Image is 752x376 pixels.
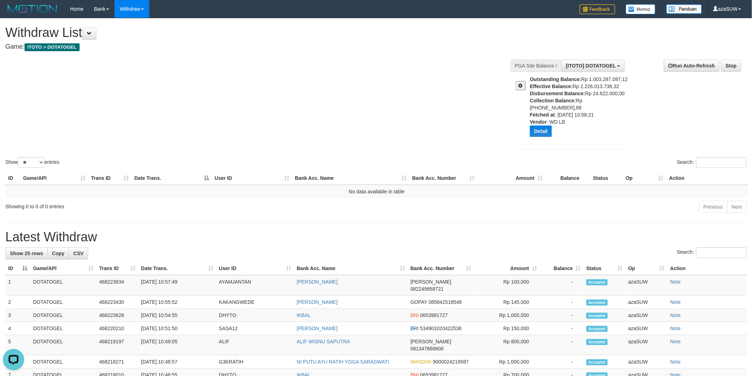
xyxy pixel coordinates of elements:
b: Fetched at [530,112,555,118]
td: 4 [5,322,30,335]
a: [PERSON_NAME] [297,299,338,305]
a: [PERSON_NAME] [297,279,338,285]
b: Effective Balance: [530,84,573,89]
span: Copy 085842518548 to clipboard [429,299,462,305]
a: Stop [721,60,741,72]
td: [DATE] 10:48:57 [138,355,216,369]
td: Rp 1,000,000 [474,355,540,369]
td: azaSUW [625,309,667,322]
td: azaSUW [625,355,667,369]
span: [ITOTO] DOTATOGEL [566,63,616,69]
td: 3 [5,309,30,322]
td: DOTATOGEL [30,335,96,355]
td: Rp 1,000,000 [474,309,540,322]
span: Accepted [586,326,608,332]
td: Rp 145,000 [474,296,540,309]
td: - [540,309,584,322]
b: Outstanding Balance: [530,76,581,82]
th: Trans ID: activate to sort column ascending [88,172,131,185]
span: Copy [52,251,64,256]
td: azaSUW [625,296,667,309]
h1: Latest Withdraw [5,230,747,244]
a: IKBAL [297,312,311,318]
span: BRI [410,326,419,331]
b: Collection Balance: [530,98,576,103]
span: [PERSON_NAME] [410,339,451,344]
span: GOPAY [410,299,427,305]
td: DOTATOGEL [30,309,96,322]
a: Note [670,279,681,285]
td: - [540,296,584,309]
td: - [540,275,584,296]
td: azaSUW [625,275,667,296]
td: 468223430 [96,296,138,309]
th: Bank Acc. Number: activate to sort column ascending [409,172,477,185]
th: Status: activate to sort column ascending [584,262,625,275]
td: Rp 150,000 [474,322,540,335]
a: CSV [69,247,88,259]
th: Bank Acc. Name: activate to sort column ascending [292,172,409,185]
span: Accepted [586,279,608,285]
span: Accepted [586,300,608,306]
img: Button%20Memo.svg [626,4,656,14]
h4: Game: [5,43,494,50]
b: Vendor [530,119,547,125]
th: User ID: activate to sort column ascending [216,262,294,275]
th: Action [667,262,747,275]
th: Amount: activate to sort column ascending [474,262,540,275]
label: Show entries [5,157,59,168]
td: - [540,335,584,355]
td: DOTATOGEL [30,296,96,309]
a: Note [670,326,681,331]
td: DOTATOGEL [30,355,96,369]
td: [DATE] 10:57:49 [138,275,216,296]
span: Accepted [586,339,608,345]
span: Accepted [586,313,608,319]
span: ITOTO > DOTATOGEL [25,43,80,51]
td: DHYTO [216,309,294,322]
td: azaSUW [625,322,667,335]
a: Previous [699,201,727,213]
th: Action [666,172,748,185]
td: 468220210 [96,322,138,335]
th: ID: activate to sort column descending [5,262,30,275]
a: Note [670,339,681,344]
img: panduan.png [666,4,702,14]
th: Status [590,172,623,185]
th: User ID: activate to sort column ascending [212,172,292,185]
a: NI PUTU AYU RATIH YOGA SARASWATI [297,359,389,365]
td: [DATE] 10:55:52 [138,296,216,309]
td: [DATE] 10:49:05 [138,335,216,355]
div: PGA Site Balance / [510,60,562,72]
td: - [540,355,584,369]
td: Rp 100,000 [474,275,540,296]
button: [ITOTO] DOTATOGEL [562,60,625,72]
h1: Withdraw List [5,26,494,40]
a: Run Auto-Refresh [664,60,720,72]
td: 468219197 [96,335,138,355]
td: [DATE] 10:54:55 [138,309,216,322]
td: ALIF [216,335,294,355]
th: Bank Acc. Number: activate to sort column ascending [408,262,474,275]
img: MOTION_logo.png [5,4,59,14]
input: Search: [696,247,747,258]
td: [DATE] 10:51:50 [138,322,216,335]
span: MANDIRI [410,359,431,365]
td: 1 [5,275,30,296]
th: Game/API: activate to sort column ascending [30,262,96,275]
th: Balance [545,172,590,185]
input: Search: [696,157,747,168]
td: Rp 800,000 [474,335,540,355]
td: DOTATOGEL [30,275,96,296]
span: BNI [410,312,419,318]
a: Note [670,359,681,365]
td: KAKANGWEDE [216,296,294,309]
th: Date Trans.: activate to sort column descending [131,172,212,185]
td: - [540,322,584,335]
a: ALIF WISNU SAPUTRA [297,339,350,344]
td: 468223628 [96,309,138,322]
span: Show 25 rows [10,251,43,256]
a: Note [670,312,681,318]
span: Copy 082249958721 to clipboard [410,286,444,292]
th: Op: activate to sort column ascending [623,172,666,185]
